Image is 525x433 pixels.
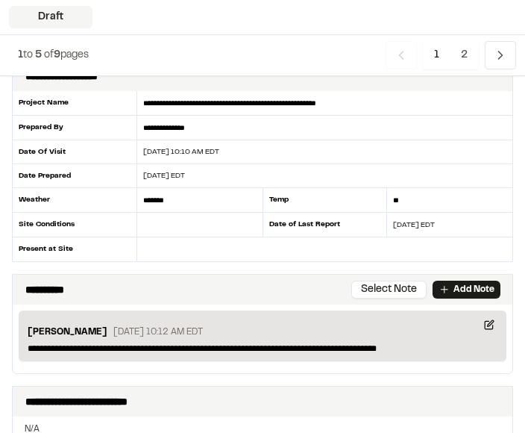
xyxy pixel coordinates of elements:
[12,116,137,140] div: Prepared By
[423,41,450,69] span: 1
[28,325,107,342] p: [PERSON_NAME]
[262,188,388,213] div: Temp
[18,47,89,63] p: to of pages
[351,281,427,299] button: Select Note
[262,213,388,237] div: Date of Last Report
[137,146,494,158] div: [DATE] 10:10 AM EDT
[113,325,203,339] p: [DATE] 10:12 AM EDT
[9,6,92,28] div: Draft
[12,91,137,116] div: Project Name
[387,219,494,231] div: [DATE] EDT
[35,51,42,60] span: 5
[54,51,60,60] span: 9
[450,41,479,69] span: 2
[137,170,494,181] div: [DATE] EDT
[12,164,137,188] div: Date Prepared
[18,51,23,60] span: 1
[12,237,137,261] div: Present at Site
[453,283,494,296] p: Add Note
[12,188,137,213] div: Weather
[12,140,137,164] div: Date Of Visit
[386,41,516,69] nav: Navigation
[12,213,137,237] div: Site Conditions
